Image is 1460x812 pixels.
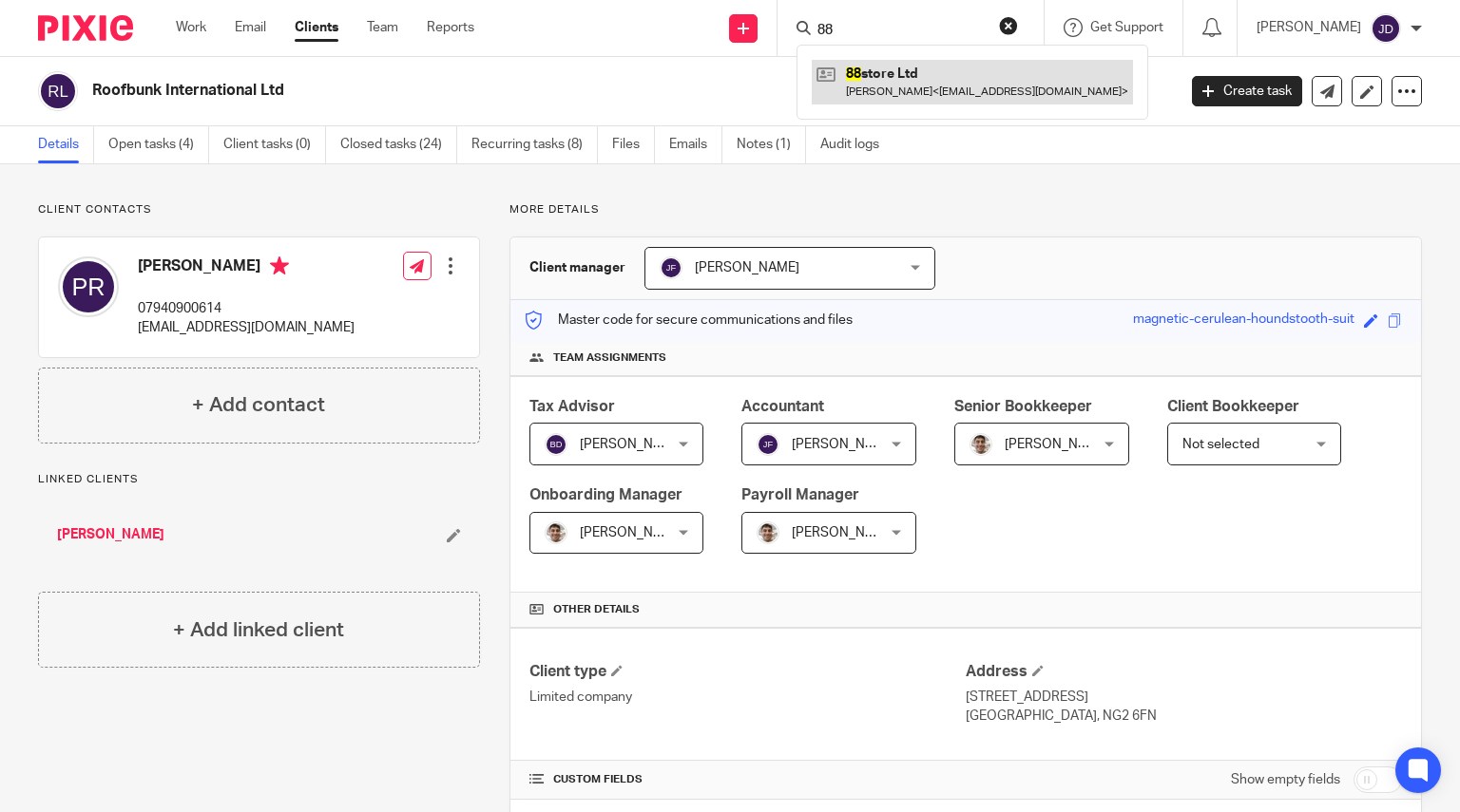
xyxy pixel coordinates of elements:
[529,399,615,414] span: Tax Advisor
[108,126,209,163] a: Open tasks (4)
[340,126,457,163] a: Closed tasks (24)
[38,126,94,163] a: Details
[580,526,684,539] span: [PERSON_NAME]
[970,433,992,456] img: PXL_20240409_141816916.jpg
[173,615,344,645] h4: + Add linked client
[427,18,474,37] a: Reports
[38,71,78,111] img: svg%3E
[741,487,859,502] span: Payroll Manager
[295,18,338,37] a: Clients
[192,390,325,420] h4: + Add contact
[138,256,355,280] h4: [PERSON_NAME]
[553,350,666,366] span: Team assignments
[57,525,164,544] a: [PERSON_NAME]
[235,18,266,37] a: Email
[367,18,398,37] a: Team
[966,707,1402,726] p: [GEOGRAPHIC_DATA], NG2 6FN
[757,433,779,456] img: svg%3E
[545,521,567,544] img: PXL_20240409_141816916.jpg
[1371,13,1401,44] img: svg%3E
[223,126,326,163] a: Client tasks (0)
[471,126,598,163] a: Recurring tasks (8)
[38,15,133,41] img: Pixie
[529,772,966,787] h4: CUSTOM FIELDS
[660,256,682,279] img: svg%3E
[1005,438,1109,451] span: [PERSON_NAME]
[529,487,682,502] span: Onboarding Manager
[820,126,893,163] a: Audit logs
[545,433,567,456] img: svg%3E
[138,299,355,318] p: 07940900614
[1182,438,1259,451] span: Not selected
[999,16,1018,35] button: Clear
[529,688,966,707] p: Limited company
[966,688,1402,707] p: [STREET_ADDRESS]
[138,318,355,337] p: [EMAIL_ADDRESS][DOMAIN_NAME]
[525,311,853,330] p: Master code for secure communications and files
[58,256,119,317] img: svg%3E
[737,126,806,163] a: Notes (1)
[757,521,779,544] img: PXL_20240409_141816916.jpg
[1231,770,1340,789] label: Show empty fields
[1090,21,1163,34] span: Get Support
[612,126,655,163] a: Files
[1167,399,1299,414] span: Client Bookkeeper
[509,202,1422,217] p: More details
[695,261,799,274] span: [PERSON_NAME]
[966,662,1402,682] h4: Address
[38,202,480,217] p: Client contacts
[741,399,824,414] span: Accountant
[176,18,206,37] a: Work
[669,126,722,163] a: Emails
[38,472,480,487] p: Linked clients
[1133,310,1354,331] div: magnetic-cerulean-houndstooth-suit
[529,662,966,682] h4: Client type
[1192,76,1302,106] a: Create task
[792,526,896,539] span: [PERSON_NAME]
[792,438,896,451] span: [PERSON_NAME]
[580,438,684,451] span: [PERSON_NAME]
[1257,18,1361,37] p: [PERSON_NAME]
[270,256,289,275] i: Primary
[553,602,640,617] span: Other details
[92,81,950,101] h2: Roofbunk International Ltd
[529,258,625,277] h3: Client manager
[816,23,987,40] input: Search
[954,399,1092,414] span: Senior Bookkeeper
